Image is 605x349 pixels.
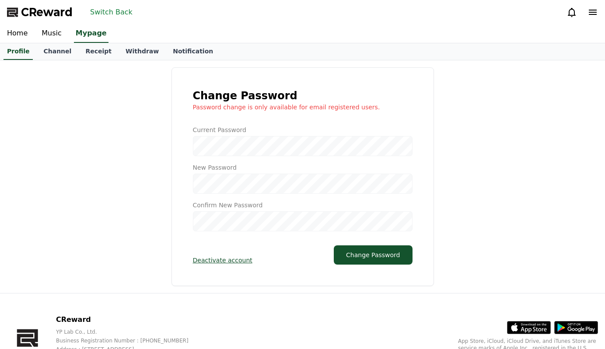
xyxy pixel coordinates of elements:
[21,5,73,19] span: CReward
[3,43,33,60] a: Profile
[7,5,73,19] a: CReward
[166,43,220,60] a: Notification
[35,24,69,43] a: Music
[87,5,136,19] button: Switch Back
[36,43,78,60] a: Channel
[56,337,203,344] p: Business Registration Number : [PHONE_NUMBER]
[78,43,119,60] a: Receipt
[74,24,108,43] a: Mypage
[193,103,413,112] p: Password change is only available for email registered users.
[56,314,203,325] p: CReward
[334,245,412,265] button: Change Password
[119,43,166,60] a: Withdraw
[56,328,203,335] p: YP Lab Co., Ltd.
[193,89,413,103] h1: Change Password
[193,256,252,265] a: Deactivate account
